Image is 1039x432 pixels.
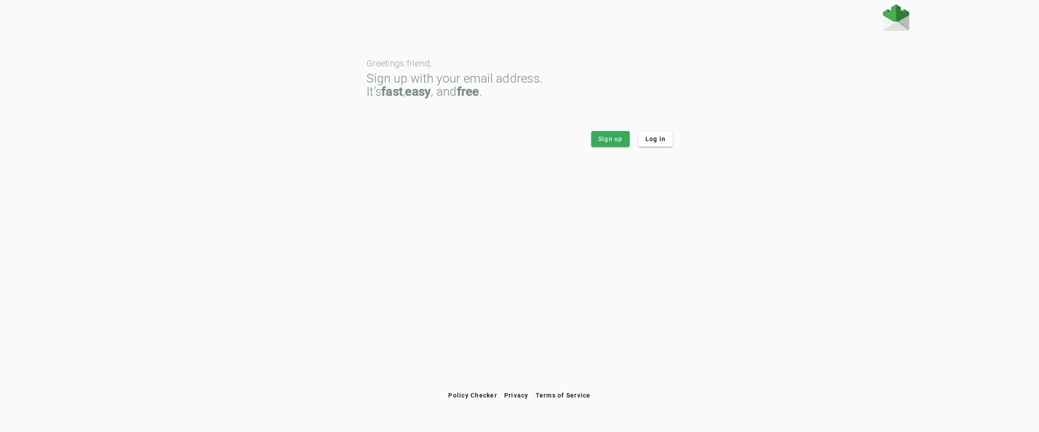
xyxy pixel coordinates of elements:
button: Terms of Service [532,387,594,403]
img: Fraudmarc Logo [883,4,909,31]
strong: fast [381,84,403,99]
strong: free [457,84,479,99]
button: Privacy [501,387,532,403]
span: Terms of Service [536,392,591,399]
div: Sign up with your email address. It’s , , and . [366,72,673,98]
div: Greetings friend, [366,59,673,68]
span: Sign up [598,135,623,143]
button: Sign up [591,131,630,147]
span: Policy Checker [448,392,497,399]
button: Log in [638,131,673,147]
span: Log in [645,135,666,143]
strong: easy [405,84,431,99]
button: Policy Checker [445,387,501,403]
span: Privacy [504,392,529,399]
